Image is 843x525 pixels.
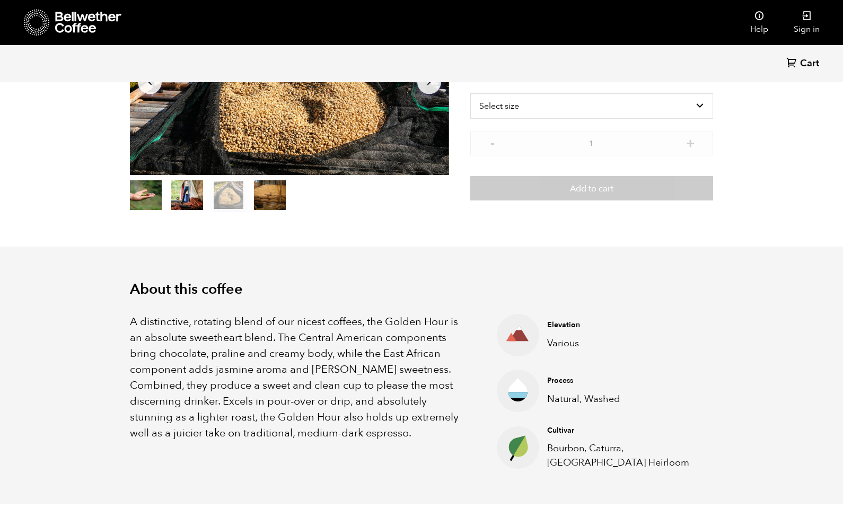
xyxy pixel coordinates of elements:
h2: About this coffee [130,281,713,298]
button: + [684,137,697,147]
h4: Elevation [547,320,697,330]
p: Bourbon, Caturra, [GEOGRAPHIC_DATA] Heirloom [547,441,697,470]
p: A distinctive, rotating blend of our nicest coffees, the Golden Hour is an absolute sweetheart bl... [130,314,470,441]
button: - [486,137,499,147]
p: Various [547,336,697,351]
button: Add to cart [470,176,713,200]
h4: Cultivar [547,425,697,436]
h4: Process [547,375,697,386]
a: Cart [786,57,822,71]
span: Cart [800,57,819,70]
p: Natural, Washed [547,392,697,406]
